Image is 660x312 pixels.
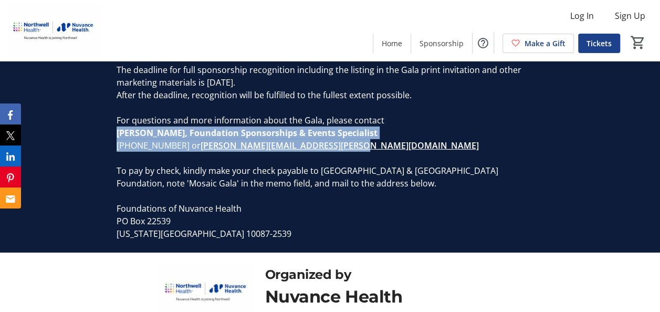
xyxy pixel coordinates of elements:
[373,34,411,53] a: Home
[628,33,647,52] button: Cart
[117,64,521,88] span: The deadline for full sponsorship recognition including the listing in the Gala print invitation ...
[411,34,472,53] a: Sponsorship
[265,284,502,309] div: Nuvance Health
[578,34,620,53] a: Tickets
[606,7,654,24] button: Sign Up
[586,38,612,49] span: Tickets
[473,33,494,54] button: Help
[570,9,594,22] span: Log In
[117,215,171,227] span: PO Box 22539
[382,38,402,49] span: Home
[117,228,291,240] span: [US_STATE][GEOGRAPHIC_DATA] 10087-2539
[615,9,645,22] span: Sign Up
[420,38,464,49] span: Sponsorship
[201,140,479,151] a: [PERSON_NAME][EMAIL_ADDRESS][PERSON_NAME][DOMAIN_NAME]
[562,7,602,24] button: Log In
[117,203,242,214] span: Foundations of Nuvance Health
[117,115,384,126] span: For questions and more information about the Gala, please contact
[117,127,378,139] strong: [PERSON_NAME], Foundation Sponsorships & Events Specialist
[502,34,574,53] a: Make a Gift
[6,4,100,57] img: Nuvance Health's Logo
[117,140,201,151] span: [PHONE_NUMBER] or
[525,38,565,49] span: Make a Gift
[117,165,498,189] span: To pay by check, kindly make your check payable to [GEOGRAPHIC_DATA] & [GEOGRAPHIC_DATA] Foundati...
[265,265,502,284] div: Organized by
[117,89,412,101] span: After the deadline, recognition will be fulfilled to the fullest extent possible.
